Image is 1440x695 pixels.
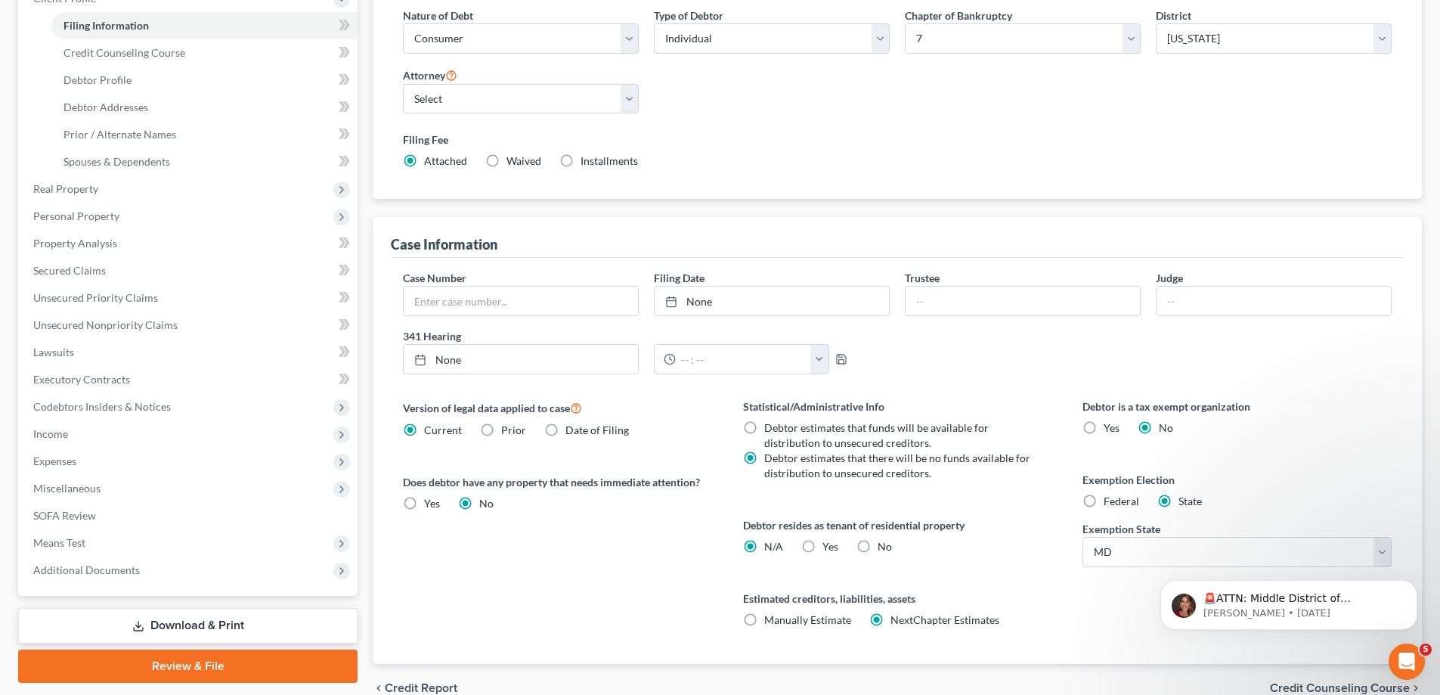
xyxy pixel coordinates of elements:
span: Miscellaneous [33,482,101,495]
span: Income [33,427,68,440]
span: Codebtors Insiders & Notices [33,400,171,413]
button: chevron_left Credit Report [373,682,457,694]
a: Executory Contracts [21,366,358,393]
label: Exemption State [1082,521,1160,537]
span: Yes [822,540,838,553]
label: Judge [1156,270,1183,286]
label: Trustee [905,270,940,286]
label: Debtor is a tax exempt organization [1082,399,1392,414]
span: No [479,497,494,510]
i: chevron_left [373,682,385,694]
a: None [655,287,889,315]
input: -- : -- [676,345,811,374]
label: Filing Fee [403,132,1392,147]
a: Prior / Alternate Names [51,121,358,148]
span: Credit Counseling Course [1270,682,1410,694]
input: Enter case number... [404,287,638,315]
a: Debtor Addresses [51,94,358,121]
span: Date of Filing [565,424,629,436]
span: Attached [424,154,467,167]
span: Executory Contracts [33,373,130,386]
a: Lawsuits [21,339,358,366]
span: Waived [506,154,541,167]
a: Unsecured Nonpriority Claims [21,312,358,339]
a: None [404,345,638,374]
span: Secured Claims [33,264,106,277]
span: Personal Property [33,209,119,222]
label: Estimated creditors, liabilities, assets [743,591,1052,607]
label: Type of Debtor [654,8,723,23]
span: No [878,540,892,553]
span: Filing Information [63,19,149,32]
i: chevron_right [1410,682,1422,694]
span: Additional Documents [33,563,140,576]
label: Filing Date [654,270,705,286]
span: Expenses [33,455,76,467]
span: Credit Counseling Course [63,46,185,59]
label: Case Number [403,270,466,286]
a: Secured Claims [21,257,358,284]
a: Property Analysis [21,230,358,257]
span: Credit Report [385,682,457,694]
input: -- [906,287,1140,315]
label: Nature of Debt [403,8,473,23]
span: State [1178,495,1202,507]
div: Case Information [391,235,497,253]
span: Lawsuits [33,346,74,358]
span: Installments [581,154,638,167]
label: Statistical/Administrative Info [743,399,1052,414]
span: Debtor Addresses [63,101,148,113]
span: Debtor estimates that there will be no funds available for distribution to unsecured creditors. [764,451,1030,479]
label: Does debtor have any property that needs immediate attention? [403,474,712,490]
span: Property Analysis [33,237,117,250]
input: -- [1157,287,1391,315]
label: Attorney [403,66,457,84]
span: N/A [764,540,783,553]
span: Unsecured Nonpriority Claims [33,318,178,331]
span: Debtor Profile [63,73,132,86]
label: District [1156,8,1191,23]
span: Prior [501,424,526,436]
label: Chapter of Bankruptcy [905,8,1012,23]
a: Unsecured Priority Claims [21,284,358,312]
span: Unsecured Priority Claims [33,291,158,304]
label: Debtor resides as tenant of residential property [743,517,1052,533]
span: Prior / Alternate Names [63,128,176,141]
label: Exemption Election [1082,472,1392,488]
span: Current [424,424,462,436]
span: Yes [1104,421,1119,434]
span: Means Test [33,536,85,549]
span: SOFA Review [33,509,96,522]
label: Version of legal data applied to case [403,399,712,417]
a: Review & File [18,650,358,683]
span: Manually Estimate [764,613,851,626]
span: 5 [1420,644,1432,656]
iframe: Intercom live chat [1389,644,1425,680]
a: Credit Counseling Course [51,39,358,67]
iframe: Intercom notifications message [1138,548,1440,654]
span: Federal [1104,495,1139,507]
a: Spouses & Dependents [51,148,358,175]
span: Debtor estimates that funds will be available for distribution to unsecured creditors. [764,421,989,449]
a: Download & Print [18,608,358,644]
span: No [1159,421,1173,434]
a: Filing Information [51,12,358,39]
label: 341 Hearing [395,328,897,344]
span: Spouses & Dependents [63,155,170,168]
a: Debtor Profile [51,67,358,94]
span: NextChapter Estimates [890,613,999,626]
button: Credit Counseling Course chevron_right [1270,682,1422,694]
span: Yes [424,497,440,510]
span: Real Property [33,182,98,195]
a: SOFA Review [21,502,358,529]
